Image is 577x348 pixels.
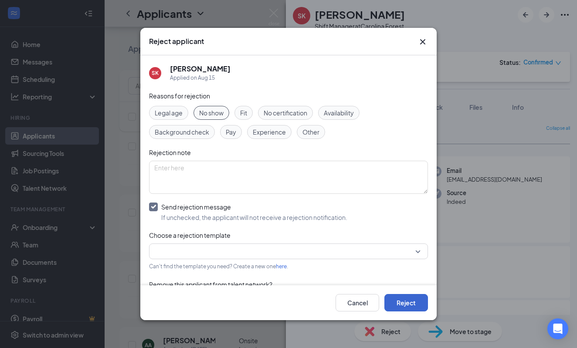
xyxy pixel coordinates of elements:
[149,231,231,239] span: Choose a rejection template
[324,108,354,118] span: Availability
[149,92,210,100] span: Reasons for rejection
[152,69,159,77] div: SK
[276,263,287,270] a: here
[302,127,319,137] span: Other
[170,74,231,82] div: Applied on Aug 15
[149,149,191,156] span: Rejection note
[199,108,224,118] span: No show
[226,127,236,137] span: Pay
[170,64,231,74] h5: [PERSON_NAME]
[384,294,428,311] button: Reject
[417,37,428,47] svg: Cross
[155,108,183,118] span: Legal age
[417,37,428,47] button: Close
[149,37,204,46] h3: Reject applicant
[253,127,286,137] span: Experience
[336,294,379,311] button: Cancel
[264,108,307,118] span: No certification
[149,280,272,288] span: Remove this applicant from talent network?
[240,108,247,118] span: Fit
[149,263,288,270] span: Can't find the template you need? Create a new one .
[547,318,568,339] div: Open Intercom Messenger
[155,127,209,137] span: Background check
